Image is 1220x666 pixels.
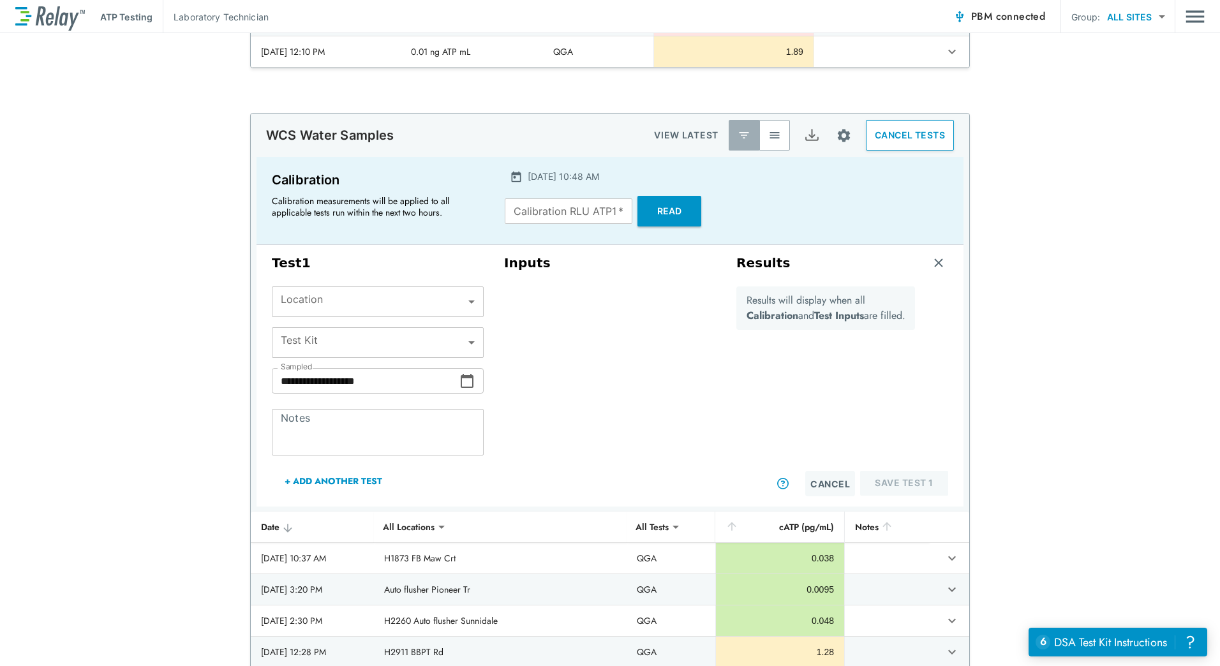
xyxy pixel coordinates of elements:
img: Settings Icon [836,128,852,144]
td: QGA [627,543,715,573]
div: cATP (pg/mL) [725,519,834,535]
button: expand row [941,610,963,632]
p: Calibration measurements will be applied to all applicable tests run within the next two hours. [272,195,476,218]
input: Choose date, selected date is Sep 19, 2025 [272,368,459,394]
h3: Inputs [504,255,716,271]
b: Calibration [747,308,798,323]
span: PBM [971,8,1045,26]
p: ATP Testing [100,10,152,24]
td: Auto flusher Pioneer Tr [374,574,627,605]
div: [DATE] 12:10 PM [261,45,391,58]
button: Site setup [827,119,861,152]
p: Results will display when all and are filled. [747,293,905,323]
div: 1.28 [726,646,834,658]
img: Export Icon [804,128,820,144]
button: expand row [941,547,963,569]
h3: Results [736,255,791,271]
div: [DATE] 10:37 AM [261,552,364,565]
button: Main menu [1186,4,1205,29]
button: expand row [941,41,963,63]
div: 1.89 [664,45,803,58]
p: VIEW LATEST [654,128,718,143]
div: 0.038 [726,552,834,565]
th: Date [251,512,374,543]
button: expand row [941,579,963,600]
td: QGA [543,36,653,67]
img: Latest [738,129,750,142]
h3: Test 1 [272,255,484,271]
div: 0.048 [726,614,834,627]
img: Drawer Icon [1186,4,1205,29]
iframe: Resource center [1029,628,1207,656]
img: View All [768,129,781,142]
p: WCS Water Samples [266,128,394,143]
td: QGA [627,605,715,636]
img: Calender Icon [510,170,523,183]
button: Export [796,120,827,151]
button: CANCEL TESTS [866,120,954,151]
button: PBM connected [948,4,1050,29]
p: Group: [1071,10,1100,24]
img: Connected Icon [953,10,966,23]
button: + Add Another Test [272,466,395,496]
img: LuminUltra Relay [15,3,85,31]
div: [DATE] 3:20 PM [261,583,364,596]
div: 0.0095 [726,583,834,596]
b: Test Inputs [814,308,864,323]
img: Remove [932,256,945,269]
td: H1873 FB Maw Crt [374,543,627,573]
label: Sampled [281,362,313,371]
p: Laboratory Technician [174,10,269,24]
div: Notes [855,519,919,535]
div: [DATE] 2:30 PM [261,614,364,627]
span: connected [996,9,1046,24]
td: H2260 Auto flusher Sunnidale [374,605,627,636]
div: All Tests [627,514,678,540]
td: 0.01 ng ATP mL [401,36,543,67]
button: Read [637,196,701,226]
div: All Locations [374,514,443,540]
td: QGA [627,574,715,605]
div: [DATE] 12:28 PM [261,646,364,658]
p: Calibration [272,170,482,190]
button: expand row [941,641,963,663]
p: [DATE] 10:48 AM [528,170,599,183]
button: Cancel [805,471,855,496]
